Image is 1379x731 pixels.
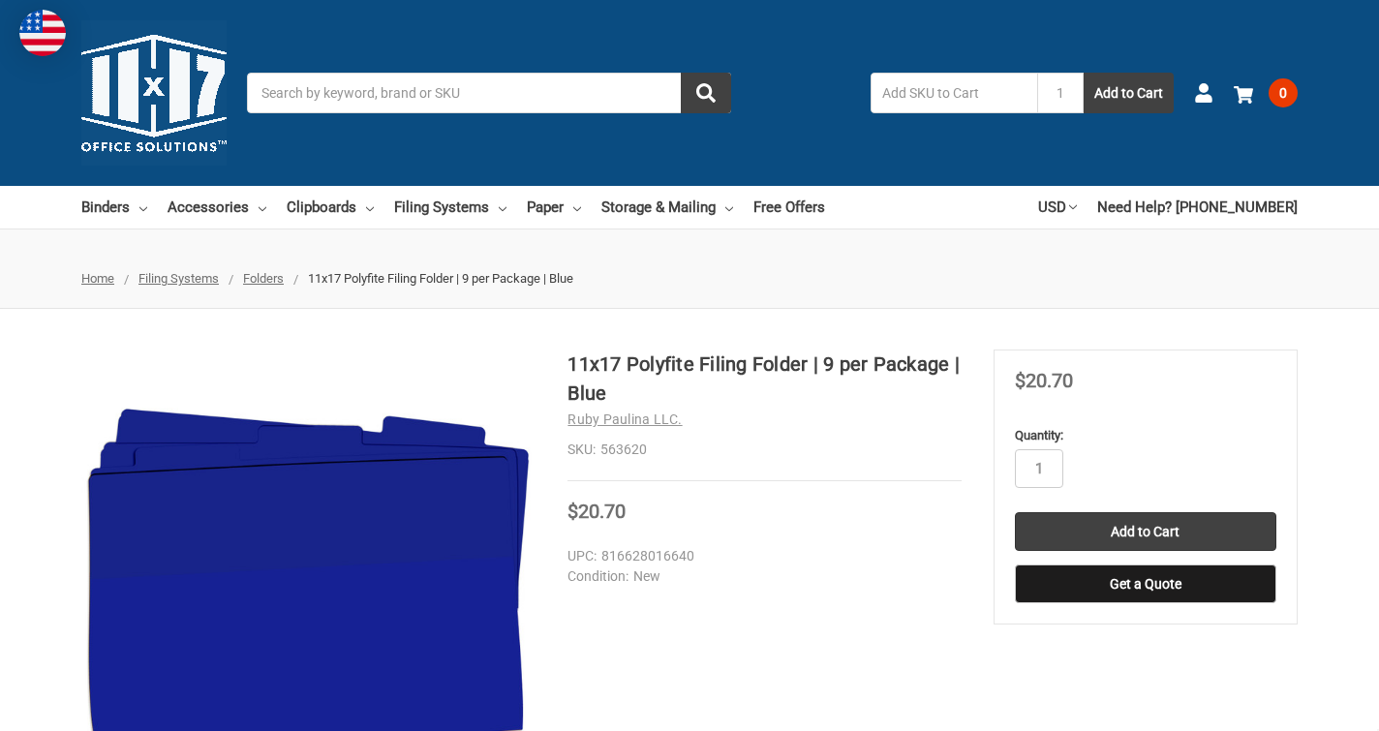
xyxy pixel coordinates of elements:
dt: SKU: [567,440,596,460]
dt: Condition: [567,566,628,587]
button: Get a Quote [1015,564,1276,603]
dt: UPC: [567,546,597,566]
input: Search by keyword, brand or SKU [247,73,731,113]
h1: 11x17 Polyfite Filing Folder | 9 per Package | Blue [567,350,962,408]
a: Storage & Mailing [601,186,733,228]
label: Quantity: [1015,426,1276,445]
dd: 816628016640 [567,546,953,566]
img: 11x17.com [81,20,227,166]
a: Free Offers [753,186,825,228]
a: USD [1038,186,1077,228]
a: Binders [81,186,147,228]
dd: 563620 [567,440,962,460]
button: Add to Cart [1084,73,1174,113]
span: 11x17 Polyfite Filing Folder | 9 per Package | Blue [308,271,573,286]
a: Ruby Paulina LLC. [567,411,682,427]
a: Filing Systems [394,186,506,228]
a: Paper [527,186,581,228]
a: Accessories [168,186,266,228]
input: Add to Cart [1015,512,1276,551]
a: 0 [1234,68,1298,118]
a: Folders [243,271,284,286]
span: $20.70 [1015,369,1073,392]
dd: New [567,566,953,587]
span: 0 [1269,78,1298,107]
a: Home [81,271,114,286]
a: Need Help? [PHONE_NUMBER] [1097,186,1298,228]
img: duty and tax information for United States [19,10,66,56]
a: Filing Systems [138,271,219,286]
input: Add SKU to Cart [871,73,1037,113]
a: Clipboards [287,186,374,228]
span: $20.70 [567,500,626,523]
